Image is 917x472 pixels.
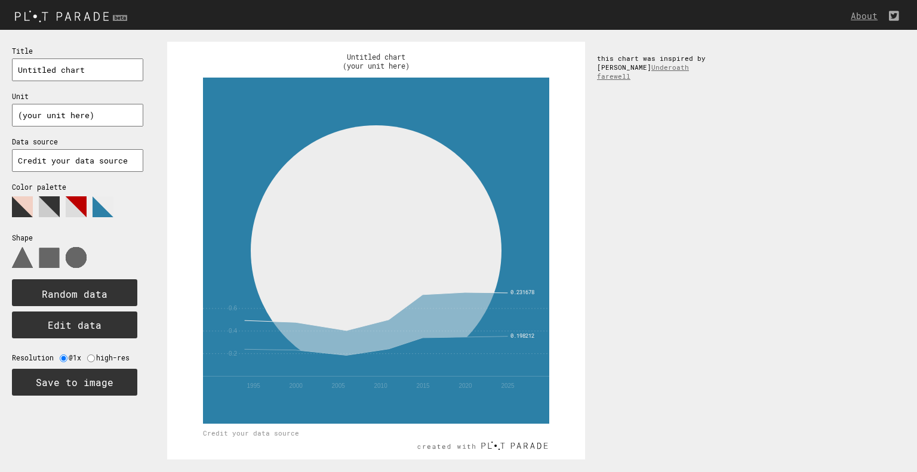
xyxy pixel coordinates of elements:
label: @1x [69,353,87,362]
tspan: 2000 [290,382,303,389]
p: Shape [12,233,143,242]
p: Color palette [12,183,143,192]
tspan: 2020 [458,382,472,389]
a: Underoath farewell [597,63,689,81]
text: Untitled chart [347,52,405,61]
tspan: 2010 [374,382,387,389]
tspan: 1995 [247,382,261,389]
button: Save to image [12,369,137,396]
p: Data source [12,137,143,146]
tspan: 0.4 [229,328,237,334]
button: Edit data [12,311,137,338]
tspan: 0.2 [229,350,237,357]
text: Credit your data source [203,428,299,437]
text: (your unit here) [343,61,410,70]
tspan: 2015 [416,382,430,389]
tspan: 0.6 [229,305,237,311]
label: Resolution [12,353,60,362]
p: Unit [12,92,143,101]
div: this chart was inspired by [PERSON_NAME] [585,42,728,92]
tspan: 2025 [501,382,515,389]
tspan: 0.198212 [510,332,534,339]
text: Random data [42,288,107,300]
p: Title [12,47,143,55]
tspan: 2005 [332,382,346,389]
label: high-res [96,353,136,362]
a: About [851,10,884,21]
tspan: 0.231678 [510,289,534,295]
